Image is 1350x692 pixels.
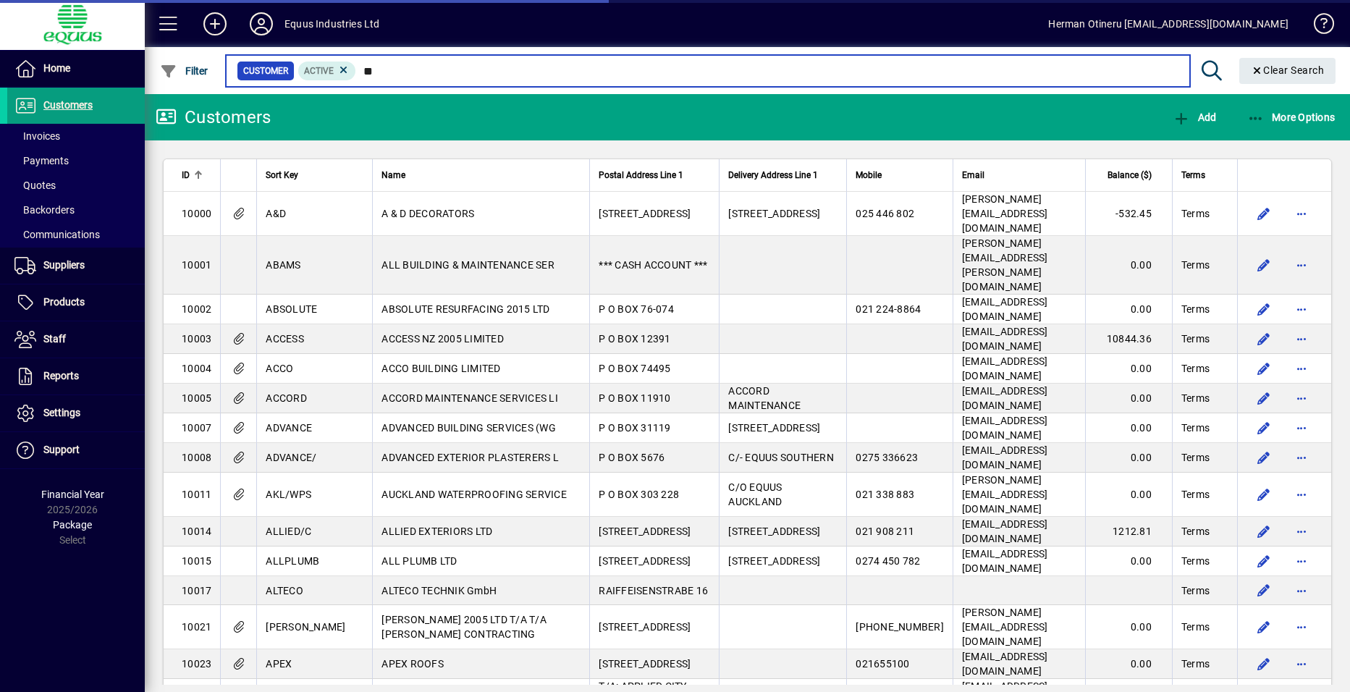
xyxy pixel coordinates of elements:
span: Customer [243,64,288,78]
span: AUCKLAND WATERPROOFING SERVICE [381,489,567,500]
span: Home [43,62,70,74]
div: Customers [156,106,271,129]
span: More Options [1247,111,1336,123]
span: Add [1173,111,1216,123]
button: Edit [1252,327,1275,350]
a: Invoices [7,124,145,148]
span: Terms [1181,554,1210,568]
span: ABSOLUTE RESURFACING 2015 LTD [381,303,549,315]
span: Quotes [14,180,56,191]
span: Delivery Address Line 1 [728,167,818,183]
span: P O BOX 76-074 [599,303,674,315]
button: More options [1290,416,1313,439]
span: Clear Search [1251,64,1325,76]
td: 0.00 [1085,649,1172,679]
mat-chip: Activation Status: Active [298,62,356,80]
span: Staff [43,333,66,345]
span: ADVANCE [266,422,312,434]
span: Communications [14,229,100,240]
button: More options [1290,549,1313,573]
div: Mobile [856,167,944,183]
span: 10007 [182,422,211,434]
button: More options [1290,652,1313,675]
span: Invoices [14,130,60,142]
div: Herman Otineru [EMAIL_ADDRESS][DOMAIN_NAME] [1048,12,1288,35]
span: Terms [1181,206,1210,221]
button: More options [1290,327,1313,350]
button: Add [192,11,238,37]
td: 0.00 [1085,473,1172,517]
a: Backorders [7,198,145,222]
td: 0.00 [1085,384,1172,413]
button: More options [1290,446,1313,469]
span: Payments [14,155,69,166]
button: More options [1290,579,1313,602]
a: Products [7,284,145,321]
span: 10003 [182,333,211,345]
a: Home [7,51,145,87]
span: Terms [1181,583,1210,598]
span: AKL/WPS [266,489,311,500]
span: ACCO BUILDING LIMITED [381,363,500,374]
span: [PERSON_NAME][EMAIL_ADDRESS][DOMAIN_NAME] [962,193,1048,234]
span: [PHONE_NUMBER] [856,621,944,633]
span: 0274 450 782 [856,555,920,567]
td: -532.45 [1085,192,1172,236]
button: Edit [1252,416,1275,439]
span: Terms [1181,332,1210,346]
span: [PERSON_NAME][EMAIL_ADDRESS][DOMAIN_NAME] [962,607,1048,647]
span: 10023 [182,658,211,670]
span: ADVANCE/ [266,452,316,463]
span: Terms [1181,657,1210,671]
span: Terms [1181,361,1210,376]
button: More options [1290,357,1313,380]
span: 021 338 883 [856,489,914,500]
span: ACCESS NZ 2005 LIMITED [381,333,504,345]
span: Backorders [14,204,75,216]
button: More options [1290,298,1313,321]
span: 10015 [182,555,211,567]
span: Balance ($) [1108,167,1152,183]
span: Terms [1181,258,1210,272]
span: [STREET_ADDRESS] [728,208,820,219]
span: Postal Address Line 1 [599,167,683,183]
a: Knowledge Base [1303,3,1332,50]
span: C/- EQUUS SOUTHERN [728,452,834,463]
span: ALL PLUMB LTD [381,555,457,567]
span: 10002 [182,303,211,315]
span: [EMAIL_ADDRESS][DOMAIN_NAME] [962,518,1048,544]
span: 10021 [182,621,211,633]
a: Support [7,432,145,468]
span: [STREET_ADDRESS] [728,526,820,537]
button: Edit [1252,357,1275,380]
span: Settings [43,407,80,418]
span: Suppliers [43,259,85,271]
a: Settings [7,395,145,431]
td: 1212.81 [1085,517,1172,547]
span: 10008 [182,452,211,463]
span: 10000 [182,208,211,219]
span: [EMAIL_ADDRESS][DOMAIN_NAME] [962,355,1048,381]
span: 021 224-8864 [856,303,921,315]
span: [EMAIL_ADDRESS][DOMAIN_NAME] [962,385,1048,411]
span: [STREET_ADDRESS] [728,555,820,567]
span: ALLIED EXTERIORS LTD [381,526,492,537]
span: 10017 [182,585,211,596]
button: More options [1290,615,1313,638]
button: Clear [1239,58,1336,84]
td: 0.00 [1085,547,1172,576]
span: Name [381,167,405,183]
span: ADVANCED BUILDING SERVICES (WG [381,422,556,434]
span: ALL BUILDING & MAINTENANCE SER [381,259,554,271]
span: P O BOX 303 228 [599,489,679,500]
span: 0275 336623 [856,452,918,463]
span: Support [43,444,80,455]
button: Edit [1252,298,1275,321]
span: [EMAIL_ADDRESS][DOMAIN_NAME] [962,296,1048,322]
span: ACCESS [266,333,304,345]
span: ALLPLUMB [266,555,319,567]
td: 0.00 [1085,295,1172,324]
span: P O BOX 11910 [599,392,670,404]
span: ALLIED/C [266,526,311,537]
span: ACCORD MAINTENANCE [728,385,801,411]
